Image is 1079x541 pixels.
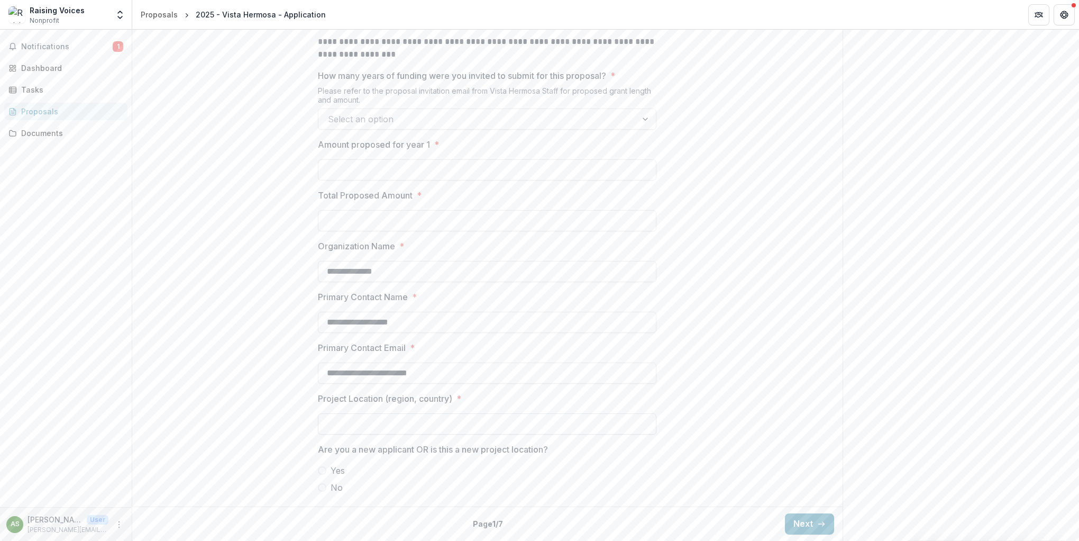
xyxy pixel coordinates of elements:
a: Dashboard [4,59,127,77]
a: Documents [4,124,127,142]
button: Partners [1028,4,1049,25]
p: User [87,515,108,525]
nav: breadcrumb [136,7,330,22]
div: Proposals [21,106,119,117]
div: Ana-María Sosa [11,521,20,528]
div: Documents [21,128,119,139]
button: Notifications1 [4,38,127,55]
p: Project Location (region, country) [318,392,452,405]
div: Raising Voices [30,5,85,16]
a: Tasks [4,81,127,98]
button: Get Help [1054,4,1075,25]
img: Raising Voices [8,6,25,23]
a: Proposals [136,7,182,22]
p: Organization Name [318,240,395,253]
p: Page 1 / 7 [473,518,503,529]
p: Primary Contact Email [318,341,406,354]
p: Amount proposed for year 1 [318,138,430,151]
span: Notifications [21,42,113,51]
span: Nonprofit [30,16,59,25]
span: No [331,481,343,494]
p: Are you a new applicant OR is this a new project location? [318,443,548,456]
span: 1 [113,41,123,52]
button: Next [785,513,834,535]
p: Primary Contact Name [318,291,408,303]
div: Please refer to the proposal invitation email from Vista Hermosa Staff for proposed grant length ... [318,86,656,109]
div: Dashboard [21,62,119,74]
button: Open entity switcher [113,4,127,25]
button: More [113,518,125,531]
span: Yes [331,464,345,477]
a: Proposals [4,103,127,120]
p: [PERSON_NAME] [28,514,83,525]
p: How many years of funding were you invited to submit for this proposal? [318,69,606,82]
div: Proposals [141,9,178,20]
div: Tasks [21,84,119,95]
p: [PERSON_NAME][EMAIL_ADDRESS][DOMAIN_NAME] [28,525,108,535]
p: Total Proposed Amount [318,189,413,202]
div: 2025 - Vista Hermosa - Application [196,9,326,20]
